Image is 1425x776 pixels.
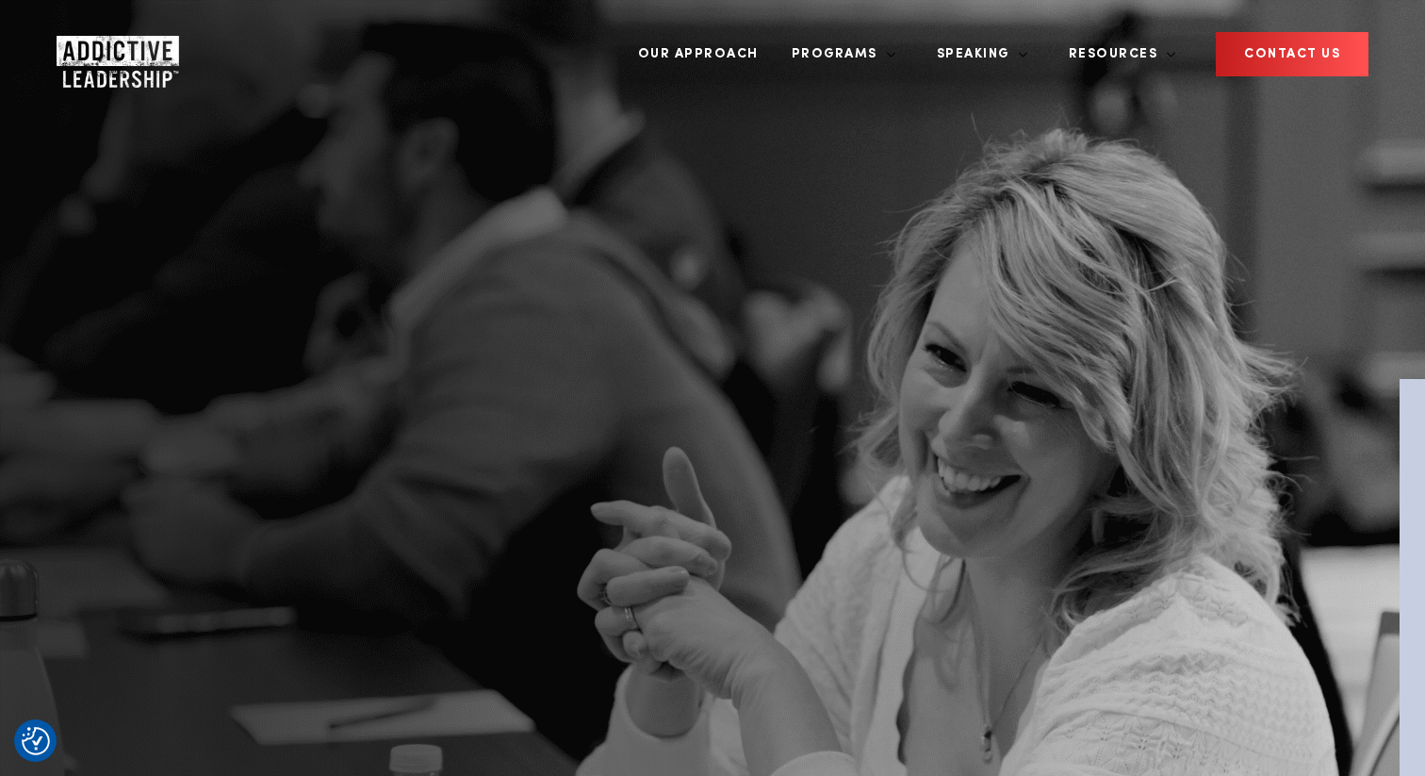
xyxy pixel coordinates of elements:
[22,727,50,755] button: Consent Preferences
[1055,19,1177,90] a: Resources
[57,36,170,74] a: Home
[1216,32,1368,76] a: CONTACT US
[624,19,773,90] a: Our Approach
[923,19,1028,90] a: Speaking
[22,727,50,755] img: Revisit consent button
[778,19,896,90] a: Programs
